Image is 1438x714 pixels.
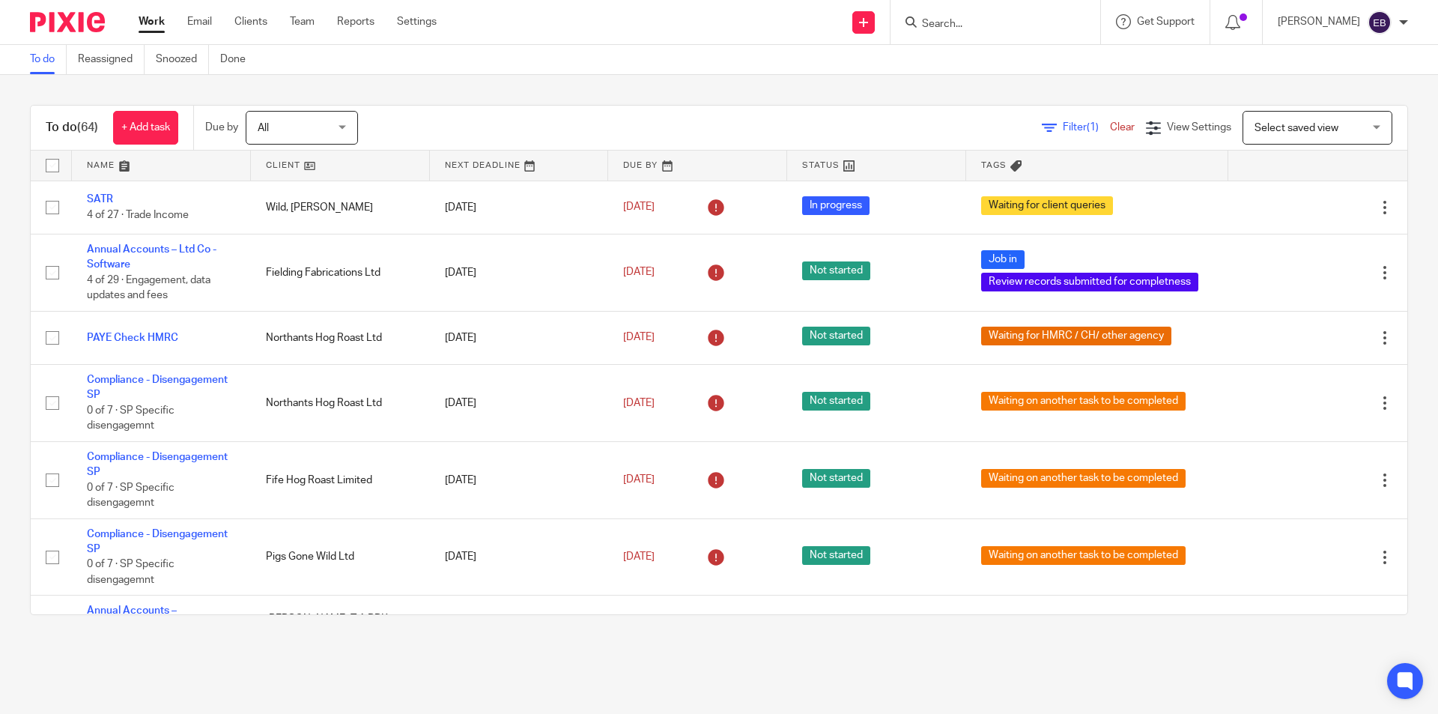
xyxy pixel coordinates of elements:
[258,123,269,133] span: All
[77,121,98,133] span: (64)
[623,398,655,408] span: [DATE]
[920,18,1055,31] input: Search
[981,392,1186,411] span: Waiting on another task to be completed
[397,14,437,29] a: Settings
[251,181,430,234] td: Wild, [PERSON_NAME]
[87,333,178,343] a: PAYE Check HMRC
[802,261,870,280] span: Not started
[981,469,1186,488] span: Waiting on another task to be completed
[1167,122,1231,133] span: View Settings
[251,441,430,518] td: Fife Hog Roast Limited
[1110,122,1135,133] a: Clear
[623,551,655,562] span: [DATE]
[802,469,870,488] span: Not started
[981,546,1186,565] span: Waiting on another task to be completed
[87,210,189,220] span: 4 of 27 · Trade Income
[234,14,267,29] a: Clients
[623,333,655,343] span: [DATE]
[981,250,1025,269] span: Job in
[113,111,178,145] a: + Add task
[802,392,870,411] span: Not started
[1087,122,1099,133] span: (1)
[981,327,1171,345] span: Waiting for HMRC / CH/ other agency
[623,267,655,278] span: [DATE]
[78,45,145,74] a: Reassigned
[430,596,609,657] td: [DATE]
[87,244,216,270] a: Annual Accounts – Ltd Co - Software
[87,529,228,554] a: Compliance - Disengagement SP
[337,14,374,29] a: Reports
[802,327,870,345] span: Not started
[802,546,870,565] span: Not started
[251,311,430,364] td: Northants Hog Roast Ltd
[1368,10,1392,34] img: svg%3E
[430,181,609,234] td: [DATE]
[1063,122,1110,133] span: Filter
[87,405,175,432] span: 0 of 7 · SP Specific disengagemnt
[430,365,609,442] td: [DATE]
[46,120,98,136] h1: To do
[87,275,210,301] span: 4 of 29 · Engagement, data updates and fees
[87,375,228,400] a: Compliance - Disengagement SP
[87,482,175,509] span: 0 of 7 · SP Specific disengagemnt
[205,120,238,135] p: Due by
[981,273,1198,291] span: Review records submitted for completness
[981,161,1007,169] span: Tags
[251,518,430,596] td: Pigs Gone Wild Ltd
[87,560,175,586] span: 0 of 7 · SP Specific disengagemnt
[290,14,315,29] a: Team
[139,14,165,29] a: Work
[87,194,113,205] a: SATR
[30,12,105,32] img: Pixie
[187,14,212,29] a: Email
[156,45,209,74] a: Snoozed
[87,452,228,477] a: Compliance - Disengagement SP
[802,196,870,215] span: In progress
[430,234,609,311] td: [DATE]
[87,605,210,631] a: Annual Accounts – ST/Partnership - Software
[251,234,430,311] td: Fielding Fabrications Ltd
[623,475,655,485] span: [DATE]
[251,596,430,657] td: [PERSON_NAME] T/A PRK Services
[623,202,655,213] span: [DATE]
[981,196,1113,215] span: Waiting for client queries
[220,45,257,74] a: Done
[430,441,609,518] td: [DATE]
[430,311,609,364] td: [DATE]
[1137,16,1195,27] span: Get Support
[1255,123,1338,133] span: Select saved view
[430,518,609,596] td: [DATE]
[30,45,67,74] a: To do
[1278,14,1360,29] p: [PERSON_NAME]
[251,365,430,442] td: Northants Hog Roast Ltd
